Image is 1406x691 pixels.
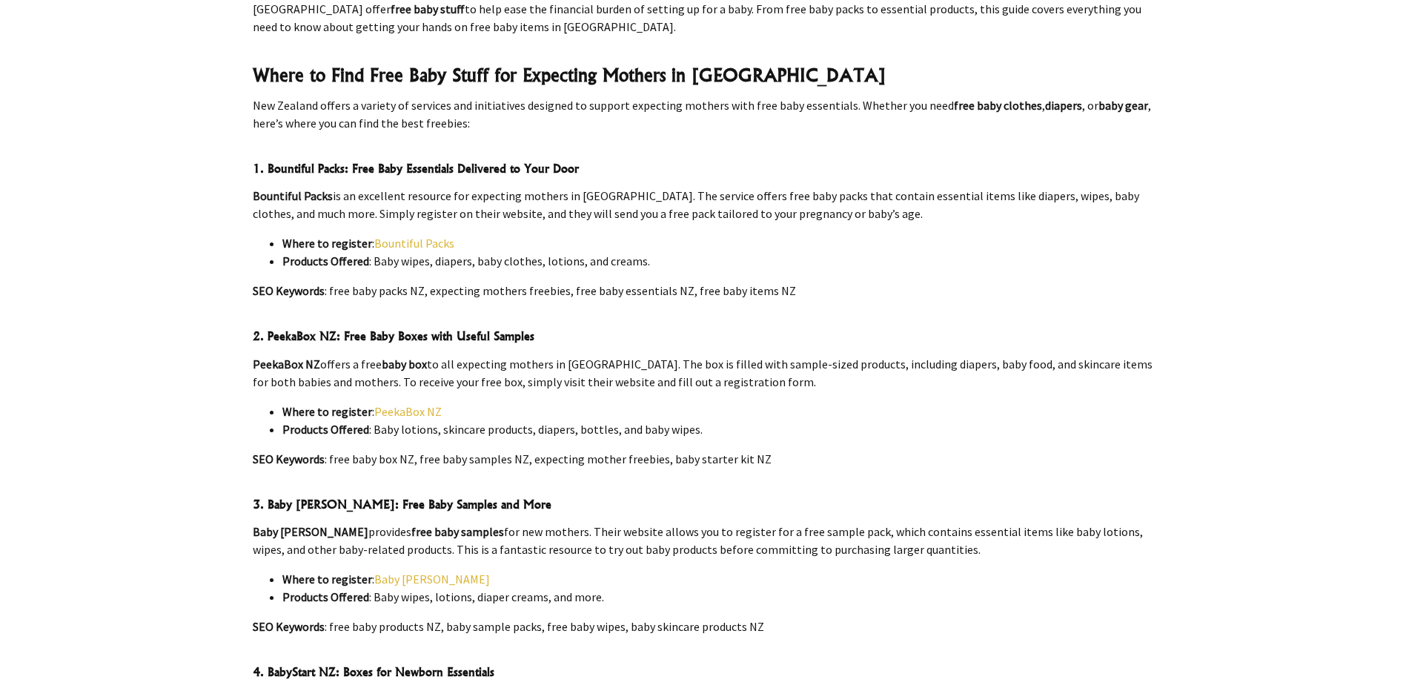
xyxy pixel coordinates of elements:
a: Bountiful Packs [374,236,454,251]
li: : Baby lotions, skincare products, diapers, bottles, and baby wipes. [282,420,1154,438]
p: New Zealand offers a variety of services and initiatives designed to support expecting mothers wi... [253,96,1154,132]
strong: Where to register [282,404,372,419]
p: is an excellent resource for expecting mothers in [GEOGRAPHIC_DATA]. The service offers free baby... [253,187,1154,222]
strong: Products Offered [282,589,369,604]
strong: Products Offered [282,422,369,437]
strong: PeekaBox NZ [253,357,320,371]
strong: SEO Keywords [253,452,325,466]
strong: free baby clothes [954,98,1042,113]
p: : free baby packs NZ, expecting mothers freebies, free baby essentials NZ, free baby items NZ [253,282,1154,300]
strong: diapers [1045,98,1082,113]
strong: free baby stuff [391,1,465,16]
strong: baby gear [1098,98,1148,113]
li: : [282,403,1154,420]
strong: 2. PeekaBox NZ: Free Baby Boxes with Useful Samples [253,328,534,343]
p: offers a free to all expecting mothers in [GEOGRAPHIC_DATA]. The box is filled with sample-sized ... [253,355,1154,391]
strong: SEO Keywords [253,283,325,298]
li: : [282,234,1154,252]
p: : free baby products NZ, baby sample packs, free baby wipes, baby skincare products NZ [253,618,1154,635]
a: PeekaBox NZ [374,404,442,419]
strong: Where to Find Free Baby Stuff for Expecting Mothers in [GEOGRAPHIC_DATA] [253,64,886,86]
p: provides for new mothers. Their website allows you to register for a free sample pack, which cont... [253,523,1154,558]
a: Baby [PERSON_NAME] [374,572,490,586]
strong: 3. Baby [PERSON_NAME]: Free Baby Samples and More [253,497,551,512]
strong: Bountiful Packs [253,188,333,203]
strong: Where to register [282,236,372,251]
strong: free baby samples [411,524,504,539]
p: : free baby box NZ, free baby samples NZ, expecting mother freebies, baby starter kit NZ [253,450,1154,468]
strong: 4. BabyStart NZ: Boxes for Newborn Essentials [253,664,494,679]
strong: Baby [PERSON_NAME] [253,524,368,539]
strong: SEO Keywords [253,619,325,634]
li: : Baby wipes, lotions, diaper creams, and more. [282,588,1154,606]
strong: Products Offered [282,254,369,268]
strong: baby box [382,357,427,371]
strong: Where to register [282,572,372,586]
strong: 1. Bountiful Packs: Free Baby Essentials Delivered to Your Door [253,161,579,176]
li: : Baby wipes, diapers, baby clothes, lotions, and creams. [282,252,1154,270]
li: : [282,570,1154,588]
